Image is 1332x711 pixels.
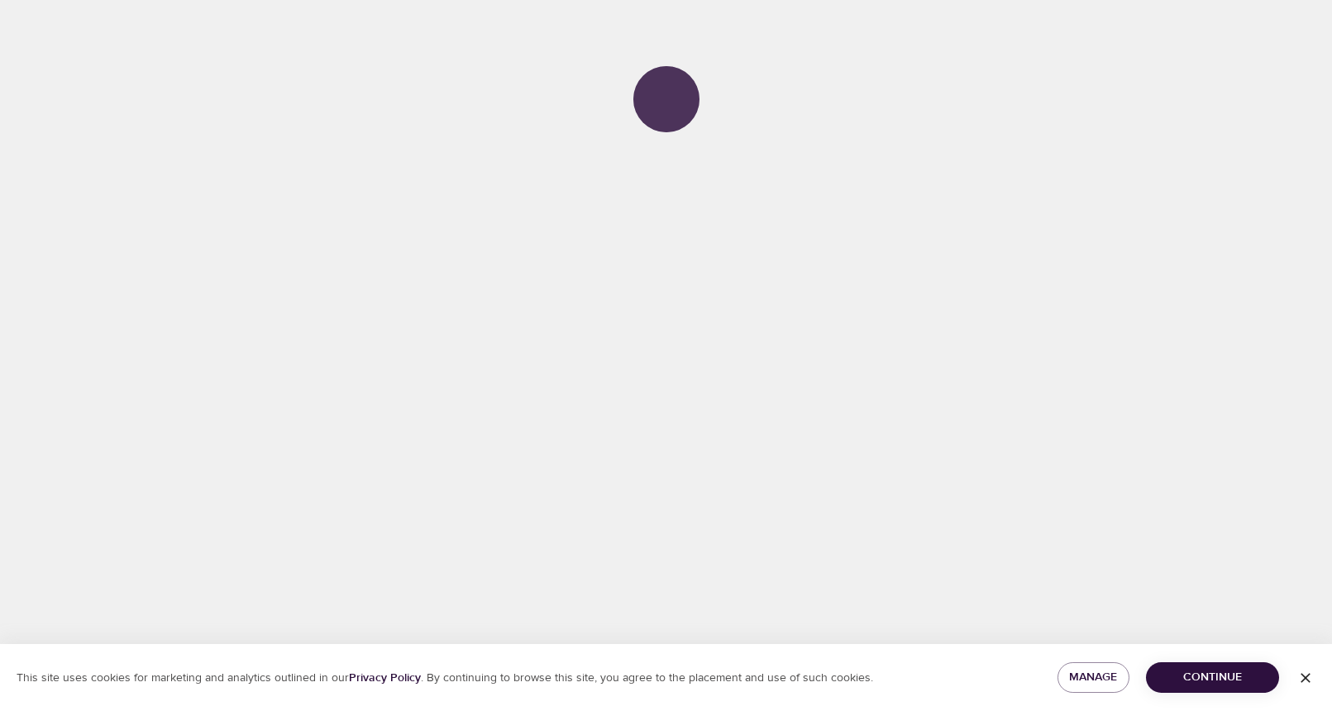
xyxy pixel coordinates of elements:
span: Continue [1159,667,1266,688]
span: Manage [1071,667,1116,688]
button: Manage [1057,662,1129,693]
a: Privacy Policy [349,670,421,685]
button: Continue [1146,662,1279,693]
